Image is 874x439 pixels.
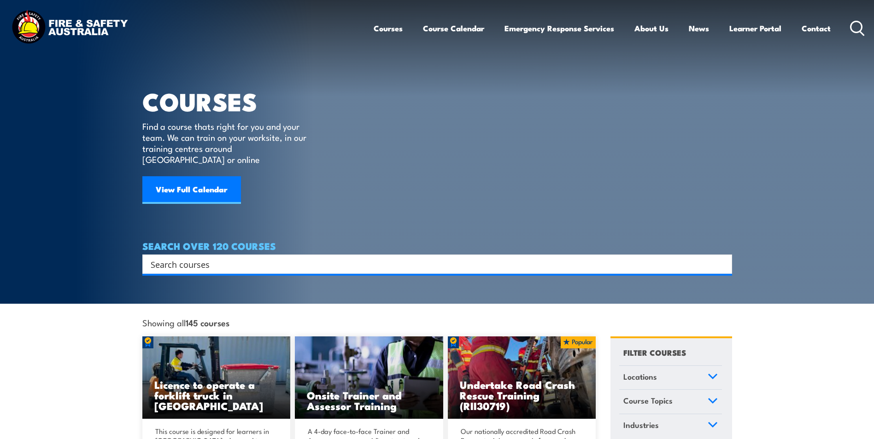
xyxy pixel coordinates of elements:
h1: COURSES [142,90,320,112]
span: Showing all [142,318,229,327]
a: Emergency Response Services [504,16,614,40]
h3: Onsite Trainer and Assessor Training [307,390,431,411]
a: News [689,16,709,40]
a: Learner Portal [729,16,781,40]
h4: SEARCH OVER 120 COURSES [142,241,732,251]
a: Licence to operate a forklift truck in [GEOGRAPHIC_DATA] [142,336,291,419]
button: Search magnifier button [716,258,729,271]
img: Road Crash Rescue Training [448,336,596,419]
a: About Us [634,16,669,40]
img: Safety For Leaders [295,336,443,419]
span: Course Topics [623,394,673,407]
strong: 145 courses [186,316,229,329]
span: Locations [623,370,657,383]
form: Search form [153,258,714,271]
a: View Full Calendar [142,176,241,204]
a: Contact [802,16,831,40]
input: Search input [151,257,712,271]
a: Locations [619,366,722,390]
h4: FILTER COURSES [623,346,686,358]
a: Courses [374,16,403,40]
a: Industries [619,414,722,438]
a: Course Topics [619,390,722,414]
a: Course Calendar [423,16,484,40]
h3: Undertake Road Crash Rescue Training (RII30719) [460,379,584,411]
span: Industries [623,419,659,431]
a: Undertake Road Crash Rescue Training (RII30719) [448,336,596,419]
h3: Licence to operate a forklift truck in [GEOGRAPHIC_DATA] [154,379,279,411]
p: Find a course thats right for you and your team. We can train on your worksite, in our training c... [142,121,311,165]
img: Licence to operate a forklift truck Training [142,336,291,419]
a: Onsite Trainer and Assessor Training [295,336,443,419]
